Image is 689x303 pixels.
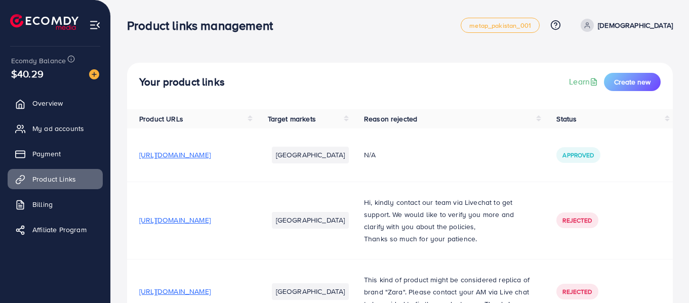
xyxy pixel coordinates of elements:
[8,118,103,139] a: My ad accounts
[11,66,44,81] span: $40.29
[32,174,76,184] span: Product Links
[139,114,183,124] span: Product URLs
[614,77,651,87] span: Create new
[89,69,99,79] img: image
[8,93,103,113] a: Overview
[139,76,225,89] h4: Your product links
[32,123,84,134] span: My ad accounts
[556,114,577,124] span: Status
[8,169,103,189] a: Product Links
[8,220,103,240] a: Affiliate Program
[364,196,532,233] p: Hi, kindly contact our team via Livechat to get support. We would like to verify you more and cla...
[8,144,103,164] a: Payment
[461,18,540,33] a: metap_pakistan_001
[364,150,376,160] span: N/A
[364,233,532,245] p: Thanks so much for your patience.
[562,287,592,296] span: Rejected
[11,56,66,66] span: Ecomdy Balance
[272,147,349,163] li: [GEOGRAPHIC_DATA]
[272,212,349,228] li: [GEOGRAPHIC_DATA]
[577,19,673,32] a: [DEMOGRAPHIC_DATA]
[139,286,211,296] span: [URL][DOMAIN_NAME]
[10,14,78,30] img: logo
[89,19,101,31] img: menu
[32,98,63,108] span: Overview
[562,216,592,225] span: Rejected
[364,114,417,124] span: Reason rejected
[139,150,211,160] span: [URL][DOMAIN_NAME]
[32,225,87,235] span: Affiliate Program
[562,151,594,159] span: Approved
[604,73,661,91] button: Create new
[8,194,103,214] a: Billing
[569,76,600,88] a: Learn
[598,19,673,31] p: [DEMOGRAPHIC_DATA]
[32,149,61,159] span: Payment
[127,18,281,33] h3: Product links management
[469,22,531,29] span: metap_pakistan_001
[139,215,211,225] span: [URL][DOMAIN_NAME]
[32,199,53,209] span: Billing
[268,114,316,124] span: Target markets
[272,283,349,299] li: [GEOGRAPHIC_DATA]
